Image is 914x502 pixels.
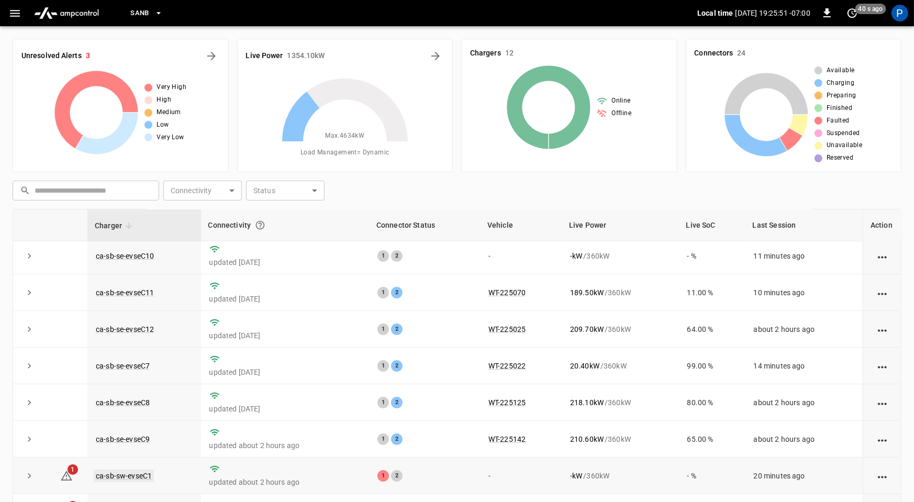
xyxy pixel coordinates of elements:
div: / 360 kW [570,251,671,261]
th: Connector Status [369,209,480,241]
p: - kW [570,251,582,261]
span: Medium [157,107,181,118]
span: Unavailable [827,140,862,151]
span: 40 s ago [855,4,886,14]
p: 218.10 kW [570,397,604,408]
span: Charger [95,219,136,232]
div: 1 [377,397,389,408]
div: 2 [391,323,403,335]
span: Charging [827,78,854,88]
span: Reserved [827,153,853,163]
td: 80.00 % [679,384,745,421]
div: 1 [377,287,389,298]
h6: Chargers [470,48,501,59]
button: expand row [21,468,37,484]
p: updated [DATE] [209,367,361,377]
p: updated [DATE] [209,257,361,267]
h6: 3 [86,50,90,62]
td: - [480,458,562,494]
td: 11.00 % [679,274,745,311]
a: ca-sb-se-evseC11 [96,288,154,297]
th: Live Power [562,209,679,241]
a: WT-225025 [488,325,526,333]
td: about 2 hours ago [745,384,863,421]
a: WT-225142 [488,435,526,443]
a: ca-sb-se-evseC10 [96,252,154,260]
span: SanB [130,7,149,19]
span: Offline [611,108,631,119]
th: Vehicle [480,209,562,241]
div: Connectivity [208,216,362,235]
button: expand row [21,431,37,447]
div: / 360 kW [570,361,671,371]
p: Local time [697,8,733,18]
div: action cell options [876,361,889,371]
div: 2 [391,470,403,482]
button: expand row [21,285,37,300]
p: [DATE] 19:25:51 -07:00 [735,8,810,18]
div: / 360 kW [570,471,671,481]
td: 65.00 % [679,421,745,458]
h6: Live Power [246,50,283,62]
p: updated [DATE] [209,294,361,304]
div: 1 [377,323,389,335]
img: ampcontrol.io logo [30,3,103,23]
td: 11 minutes ago [745,238,863,274]
p: - kW [570,471,582,481]
div: action cell options [876,251,889,261]
div: 2 [391,287,403,298]
a: WT-225022 [488,362,526,370]
a: WT-225125 [488,398,526,407]
th: Last Session [745,209,863,241]
span: Low [157,120,169,130]
h6: 24 [738,48,746,59]
p: updated about 2 hours ago [209,440,361,451]
h6: 12 [505,48,514,59]
div: 1 [377,470,389,482]
td: - % [679,458,745,494]
span: 1 [68,464,78,475]
div: 2 [391,433,403,445]
p: 189.50 kW [570,287,604,298]
h6: 1354.10 kW [287,50,325,62]
div: / 360 kW [570,397,671,408]
a: ca-sb-se-evseC7 [96,362,150,370]
div: 2 [391,360,403,372]
p: 210.60 kW [570,434,604,444]
div: 1 [377,250,389,262]
span: Preparing [827,91,856,101]
button: SanB [126,3,167,24]
div: 2 [391,397,403,408]
button: All Alerts [203,48,220,64]
span: Max. 4634 kW [325,131,364,141]
th: Action [863,209,901,241]
span: Faulted [827,116,850,126]
td: - % [679,238,745,274]
td: about 2 hours ago [745,311,863,348]
div: action cell options [876,324,889,334]
p: updated [DATE] [209,330,361,341]
div: / 360 kW [570,434,671,444]
td: - [480,238,562,274]
td: 99.00 % [679,348,745,384]
div: 2 [391,250,403,262]
div: action cell options [876,397,889,408]
p: 209.70 kW [570,324,604,334]
td: 10 minutes ago [745,274,863,311]
span: Load Management = Dynamic [300,148,389,158]
a: 1 [60,471,73,479]
span: Very Low [157,132,184,143]
button: set refresh interval [844,5,861,21]
button: expand row [21,321,37,337]
span: High [157,95,171,105]
td: about 2 hours ago [745,421,863,458]
a: ca-sb-se-evseC8 [96,398,150,407]
button: expand row [21,358,37,374]
a: ca-sb-se-evseC9 [96,435,150,443]
div: / 360 kW [570,324,671,334]
div: action cell options [876,287,889,298]
span: Suspended [827,128,860,139]
th: Live SoC [679,209,745,241]
a: ca-sb-sw-evseC1 [94,470,154,482]
td: 64.00 % [679,311,745,348]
